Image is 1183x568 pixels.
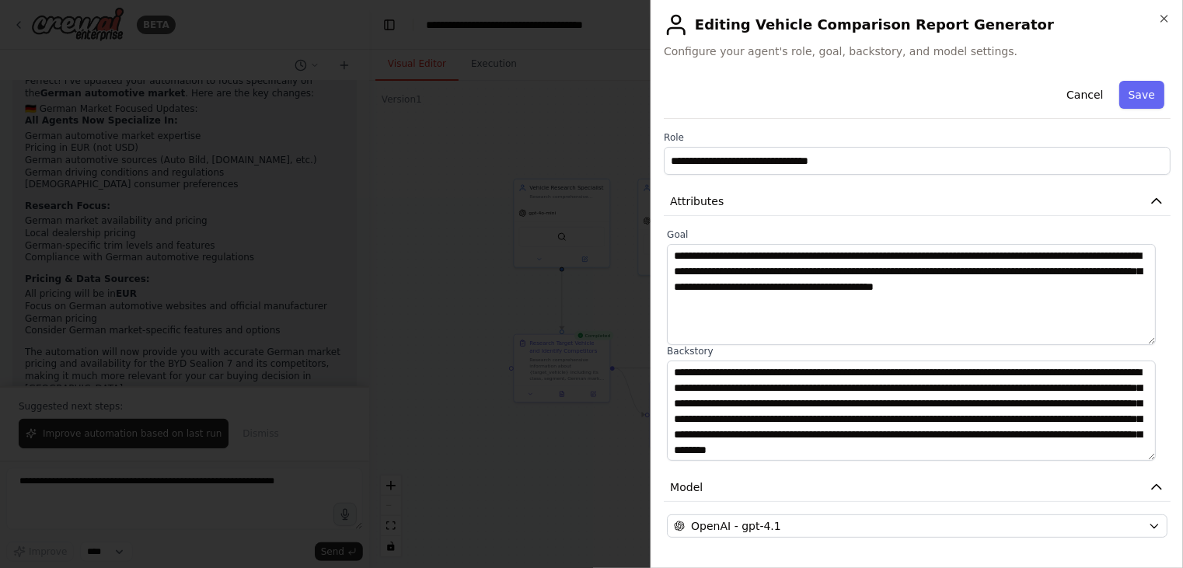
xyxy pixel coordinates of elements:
button: Model [664,473,1171,502]
label: Role [664,131,1171,144]
span: OpenAI - gpt-4.1 [691,518,781,534]
button: Save [1119,81,1164,109]
label: Goal [667,228,1167,241]
span: Configure your agent's role, goal, backstory, and model settings. [664,44,1171,59]
h2: Editing Vehicle Comparison Report Generator [664,12,1171,37]
button: Attributes [664,187,1171,216]
span: Model [670,479,703,495]
label: Backstory [667,345,1167,357]
button: Cancel [1057,81,1112,109]
span: Attributes [670,193,724,209]
button: OpenAI - gpt-4.1 [667,514,1167,538]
